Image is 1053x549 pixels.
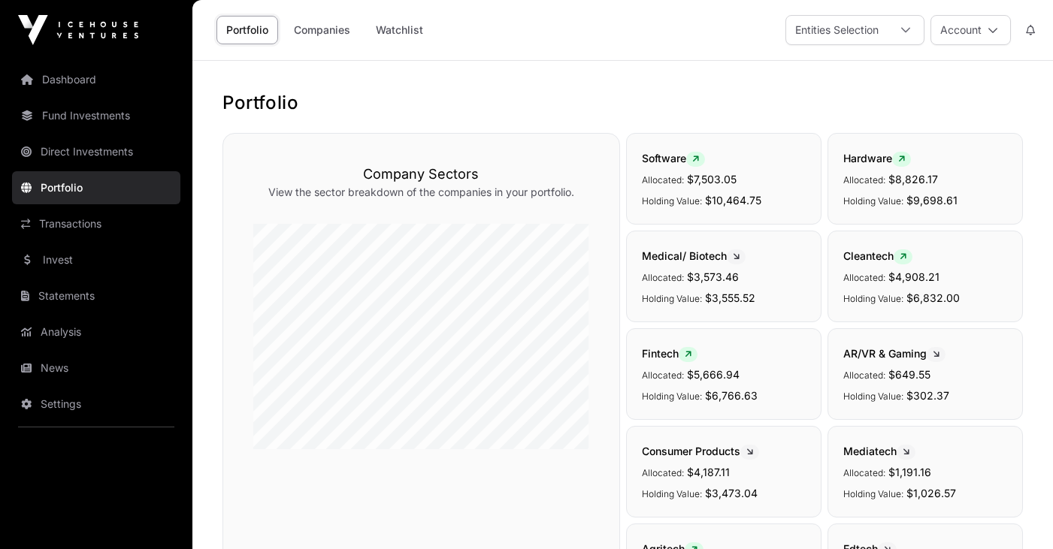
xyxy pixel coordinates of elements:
span: $6,766.63 [705,389,758,402]
a: Companies [284,16,360,44]
a: News [12,351,180,385]
a: Direct Investments [12,135,180,168]
span: $6,832.00 [906,291,960,304]
span: Holding Value: [642,195,702,207]
span: AR/VR & Gaming [843,347,946,360]
a: Watchlist [366,16,433,44]
p: View the sector breakdown of the companies in your portfolio. [253,185,589,200]
span: $3,473.04 [705,487,758,499]
span: Medical/ Biotech [642,249,746,262]
h1: Portfolio [222,91,1023,115]
span: Allocated: [843,272,885,283]
span: Allocated: [642,272,684,283]
span: Holding Value: [843,391,903,402]
span: Holding Value: [843,488,903,499]
span: Allocated: [843,467,885,478]
a: Statements [12,279,180,312]
span: $1,026.57 [906,487,956,499]
a: Fund Investments [12,99,180,132]
span: Fintech [642,347,697,360]
span: Allocated: [642,370,684,381]
span: $1,191.16 [888,466,931,478]
span: $4,908.21 [888,270,940,283]
span: Hardware [843,152,911,164]
span: $9,698.61 [906,194,958,207]
span: Mediatech [843,445,915,457]
span: Holding Value: [642,293,702,304]
span: $10,464.75 [705,194,761,207]
h3: Company Sectors [253,164,589,185]
span: $3,555.52 [705,291,755,304]
a: Transactions [12,207,180,240]
span: Holding Value: [843,293,903,304]
span: Holding Value: [843,195,903,207]
span: Holding Value: [642,391,702,402]
span: $8,826.17 [888,173,938,186]
span: $7,503.05 [687,173,737,186]
span: Allocated: [843,174,885,186]
span: $3,573.46 [687,270,739,283]
a: Portfolio [216,16,278,44]
div: Entities Selection [786,16,888,44]
span: $649.55 [888,368,930,381]
span: Consumer Products [642,445,759,457]
span: Software [642,152,705,164]
a: Settings [12,388,180,421]
span: $302.37 [906,389,949,402]
button: Account [930,15,1011,45]
span: Cleantech [843,249,912,262]
a: Invest [12,243,180,276]
span: Holding Value: [642,488,702,499]
a: Dashboard [12,63,180,96]
span: Allocated: [642,467,684,478]
a: Portfolio [12,171,180,204]
iframe: Chat Widget [978,477,1053,549]
span: $4,187.11 [687,466,730,478]
span: Allocated: [642,174,684,186]
span: Allocated: [843,370,885,381]
span: $5,666.94 [687,368,740,381]
img: Icehouse Ventures Logo [18,15,138,45]
a: Analysis [12,315,180,348]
